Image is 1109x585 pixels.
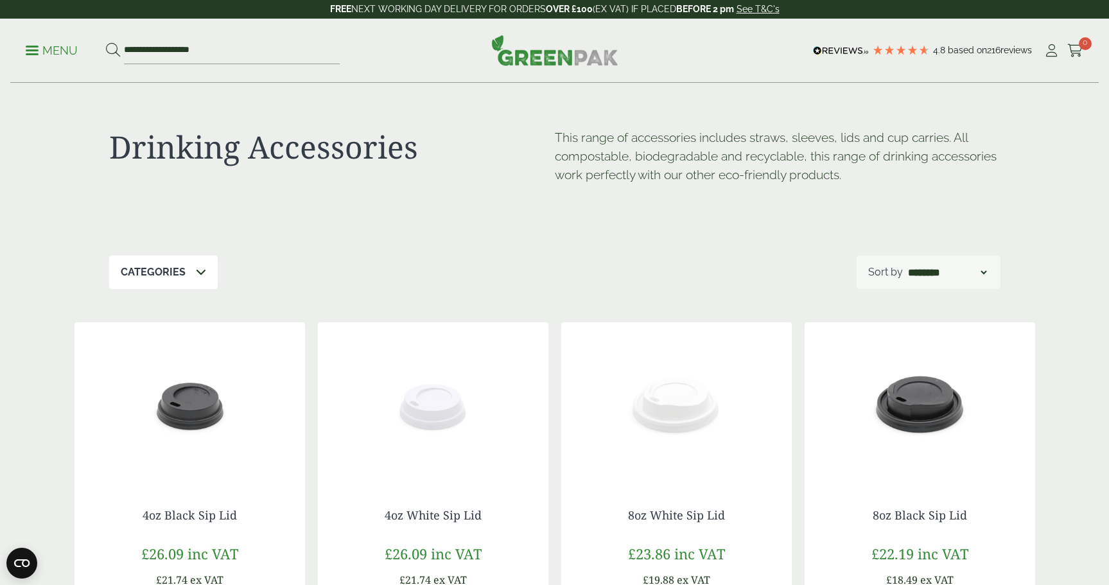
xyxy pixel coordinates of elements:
[561,322,792,483] img: 8oz White Sip Lid
[431,544,482,563] span: inc VAT
[109,128,555,166] h1: Drinking Accessories
[871,544,914,563] span: £22.19
[74,322,305,483] img: 4oz Black Slip Lid
[918,544,968,563] span: inc VAT
[1044,44,1060,57] i: My Account
[491,35,618,65] img: GreenPak Supplies
[628,544,670,563] span: £23.86
[872,44,930,56] div: 4.79 Stars
[948,45,987,55] span: Based on
[6,548,37,579] button: Open CMP widget
[1067,41,1083,60] a: 0
[868,265,903,280] p: Sort by
[385,544,427,563] span: £26.09
[674,544,725,563] span: inc VAT
[385,507,482,523] a: 4oz White Sip Lid
[987,45,1000,55] span: 216
[805,322,1035,483] img: 8oz Black Sip Lid
[26,43,78,58] p: Menu
[628,507,725,523] a: 8oz White Sip Lid
[813,46,869,55] img: REVIEWS.io
[121,265,186,280] p: Categories
[1000,45,1032,55] span: reviews
[555,128,1000,184] p: This range of accessories includes straws, sleeves, lids and cup carries. All compostable, biodeg...
[933,45,948,55] span: 4.8
[546,4,593,14] strong: OVER £100
[873,507,967,523] a: 8oz Black Sip Lid
[26,43,78,56] a: Menu
[1067,44,1083,57] i: Cart
[143,507,237,523] a: 4oz Black Sip Lid
[1079,37,1092,50] span: 0
[188,544,238,563] span: inc VAT
[141,544,184,563] span: £26.09
[905,265,989,280] select: Shop order
[676,4,734,14] strong: BEFORE 2 pm
[330,4,351,14] strong: FREE
[318,322,548,483] img: 4oz White Sip Lid
[737,4,780,14] a: See T&C's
